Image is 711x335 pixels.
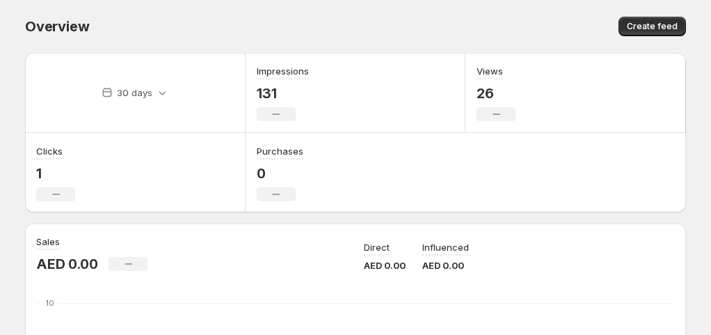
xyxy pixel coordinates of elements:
p: 30 days [117,86,152,100]
text: 10 [46,298,54,308]
span: Create feed [627,21,678,32]
p: AED 0.00 [364,258,406,272]
p: 0 [257,165,303,182]
h3: Views [477,64,503,78]
h3: Purchases [257,144,303,158]
h3: Clicks [36,144,63,158]
p: Direct [364,240,390,254]
p: 26 [477,85,516,102]
h3: Sales [36,235,60,249]
button: Create feed [618,17,686,36]
h3: Impressions [257,64,309,78]
p: 1 [36,165,75,182]
p: 131 [257,85,309,102]
span: Overview [25,18,89,35]
p: Influenced [422,240,469,254]
p: AED 0.00 [422,258,469,272]
p: AED 0.00 [36,256,97,272]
